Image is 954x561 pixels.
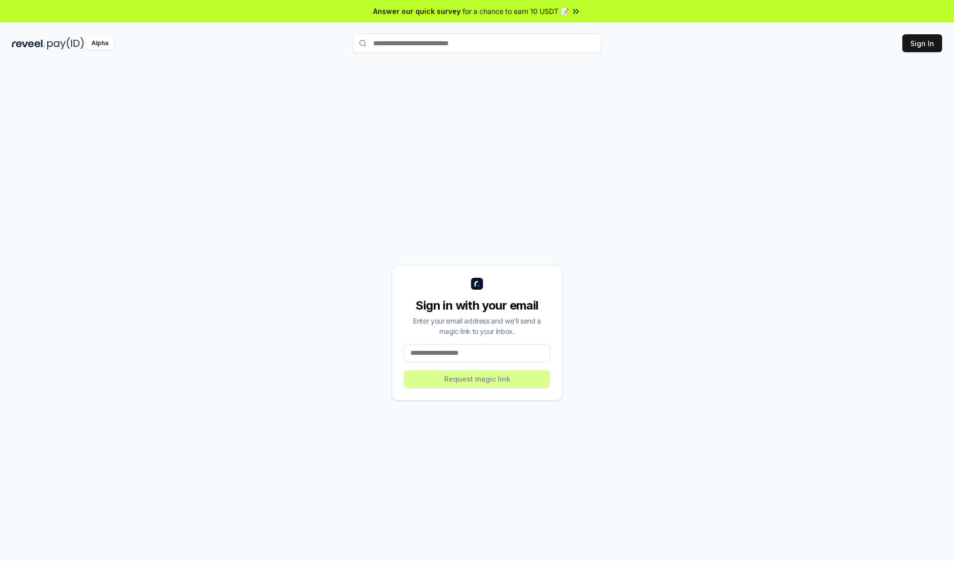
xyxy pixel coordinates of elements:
img: logo_small [471,278,483,290]
img: reveel_dark [12,37,45,50]
div: Enter your email address and we’ll send a magic link to your inbox. [404,316,550,336]
div: Sign in with your email [404,298,550,314]
span: Answer our quick survey [373,6,461,16]
button: Sign In [902,34,942,52]
div: Alpha [86,37,114,50]
span: for a chance to earn 10 USDT 📝 [463,6,569,16]
img: pay_id [47,37,84,50]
